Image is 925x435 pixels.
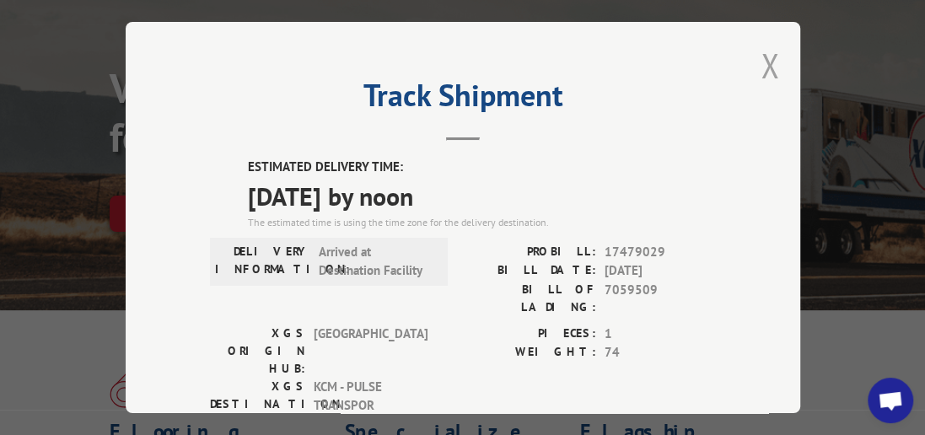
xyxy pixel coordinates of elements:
label: WEIGHT: [463,343,596,362]
h2: Track Shipment [210,83,716,115]
span: Arrived at Destination Facility [319,242,433,280]
button: Close modal [761,43,779,88]
span: [GEOGRAPHIC_DATA] [314,324,428,377]
label: BILL OF LADING: [463,280,596,315]
label: BILL DATE: [463,261,596,281]
label: XGS ORIGIN HUB: [210,324,305,377]
span: [DATE] [605,261,716,281]
label: PIECES: [463,324,596,343]
div: Open chat [868,378,913,423]
span: KCM - PULSE TRANSPOR [314,377,428,430]
span: 74 [605,343,716,362]
span: 1 [605,324,716,343]
label: DELIVERY INFORMATION: [215,242,310,280]
label: PROBILL: [463,242,596,261]
div: The estimated time is using the time zone for the delivery destination. [248,214,716,229]
span: [DATE] by noon [248,176,716,214]
span: 17479029 [605,242,716,261]
span: 7059509 [605,280,716,315]
label: ESTIMATED DELIVERY TIME: [248,158,716,177]
label: XGS DESTINATION HUB: [210,377,305,430]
